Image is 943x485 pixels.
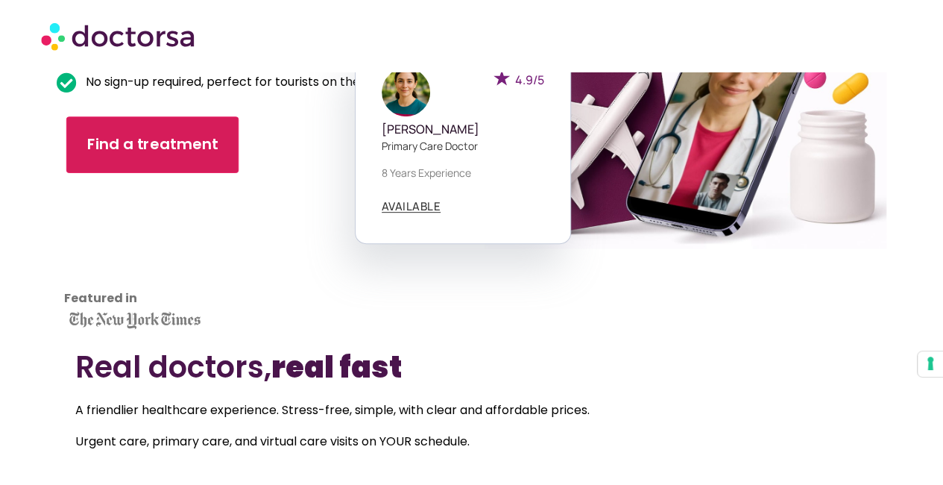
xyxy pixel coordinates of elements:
span: Find a treatment [87,134,218,156]
h5: [PERSON_NAME] [382,122,544,137]
b: real fast [271,346,402,388]
p: Urgent care, primary care, and virtual care visits on YOUR schedule. [75,431,868,452]
p: Primary care doctor [382,138,544,154]
strong: Featured in [64,290,137,307]
button: Your consent preferences for tracking technologies [918,351,943,377]
a: AVAILABLE [382,201,441,213]
span: AVAILABLE [382,201,441,212]
h2: Real doctors, [75,349,868,385]
p: 8 years experience [382,165,544,181]
span: No sign-up required, perfect for tourists on the go [82,72,378,93]
a: Find a treatment [66,116,239,173]
p: A friendlier healthcare experience. Stress-free, simple, with clear and affordable prices. [75,400,868,421]
span: 4.9/5 [515,72,544,88]
iframe: Customer reviews powered by Trustpilot [64,198,198,310]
